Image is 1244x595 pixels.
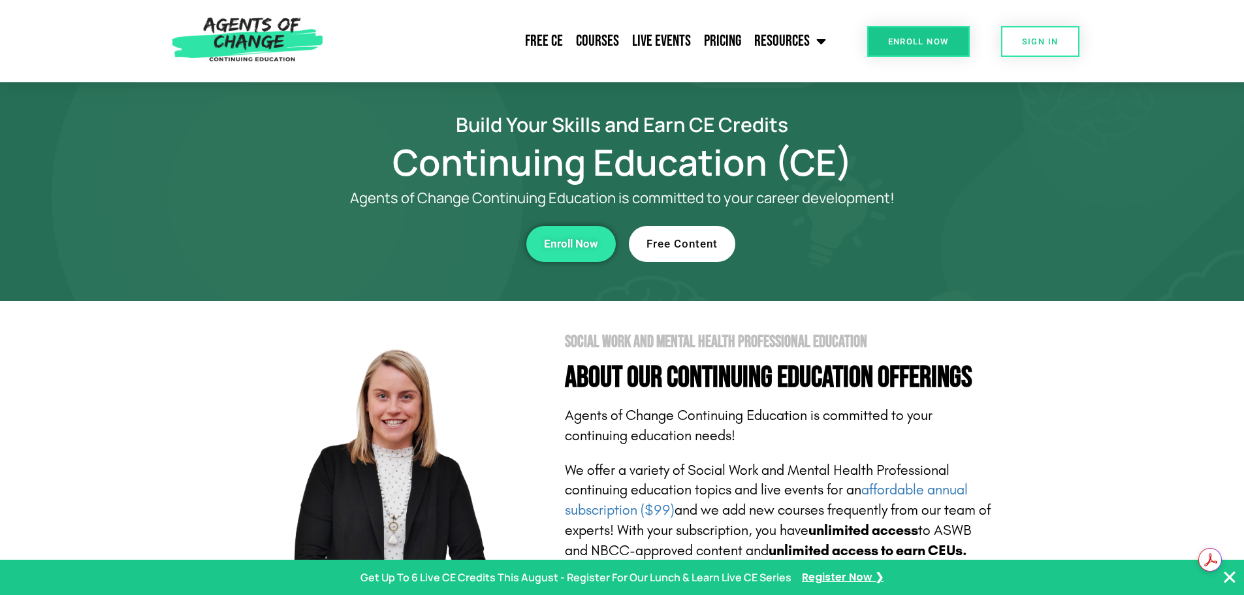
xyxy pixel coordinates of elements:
h4: About Our Continuing Education Offerings [565,363,995,393]
h2: Social Work and Mental Health Professional Education [565,334,995,350]
a: Pricing [697,25,748,57]
p: Get Up To 6 Live CE Credits This August - Register For Our Lunch & Learn Live CE Series [360,568,791,587]
b: unlimited access [808,522,918,539]
a: Enroll Now [867,26,970,57]
span: Agents of Change Continuing Education is committed to your continuing education needs! [565,407,933,444]
a: Resources [748,25,833,57]
a: Free Content [629,226,735,262]
b: unlimited access to earn CEUs. [769,542,967,559]
a: Enroll Now [526,226,616,262]
span: Enroll Now [888,37,949,46]
span: Free Content [646,238,718,249]
a: Live Events [626,25,697,57]
p: We offer a variety of Social Work and Mental Health Professional continuing education topics and ... [565,460,995,561]
h2: Build Your Skills and Earn CE Credits [250,115,995,134]
p: Agents of Change Continuing Education is committed to your career development! [302,190,942,206]
span: Enroll Now [544,238,598,249]
a: Free CE [518,25,569,57]
button: Close Banner [1222,570,1237,585]
span: SIGN IN [1022,37,1059,46]
nav: Menu [330,25,833,57]
a: SIGN IN [1001,26,1079,57]
a: Register Now ❯ [802,568,884,587]
h1: Continuing Education (CE) [250,147,995,177]
a: Courses [569,25,626,57]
